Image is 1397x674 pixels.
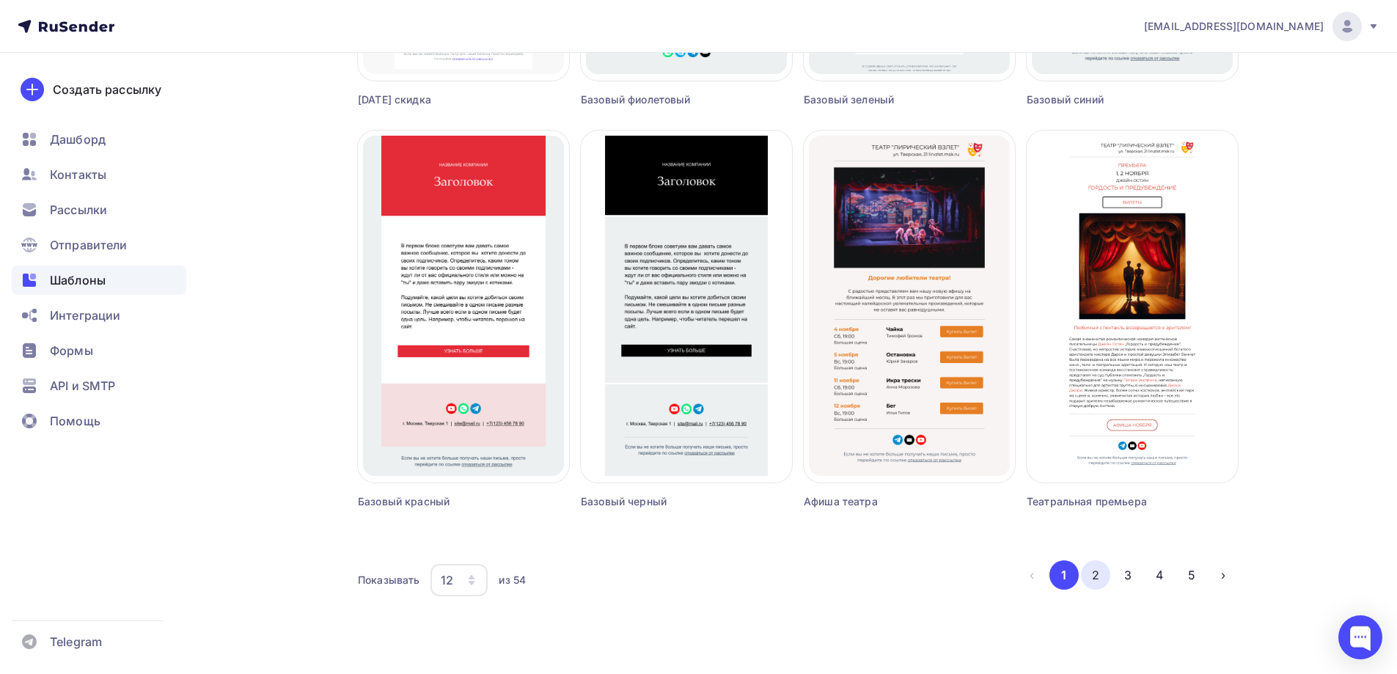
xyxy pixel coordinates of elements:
span: API и SMTP [50,377,115,395]
span: Шаблоны [50,271,106,289]
div: [DATE] скидка [358,92,516,107]
div: Базовый красный [358,494,516,509]
div: Базовый зеленый [804,92,962,107]
span: Отправители [50,236,128,254]
a: Рассылки [12,195,186,224]
span: Формы [50,342,93,359]
span: Рассылки [50,201,107,219]
a: Формы [12,336,186,365]
span: Интеграции [50,307,120,324]
div: Базовый синий [1027,92,1185,107]
span: Помощь [50,412,100,430]
a: Шаблоны [12,265,186,295]
div: 12 [441,571,453,589]
span: Дашборд [50,131,106,148]
button: 12 [430,563,488,597]
button: Go to page 4 [1145,560,1174,590]
div: Создать рассылку [53,81,161,98]
span: [EMAIL_ADDRESS][DOMAIN_NAME] [1144,19,1324,34]
span: Контакты [50,166,106,183]
a: Контакты [12,160,186,189]
button: Go to page 1 [1049,560,1079,590]
button: Go to page 3 [1113,560,1143,590]
span: Telegram [50,633,102,651]
a: Отправители [12,230,186,260]
div: из 54 [499,573,526,587]
button: Go to page 2 [1081,560,1110,590]
div: Театральная премьера [1027,494,1185,509]
button: Go to next page [1209,560,1238,590]
div: Афиша театра [804,494,962,509]
a: Дашборд [12,125,186,154]
button: Go to page 5 [1177,560,1206,590]
div: Базовый фиолетовый [581,92,739,107]
div: Базовый черный [581,494,739,509]
div: Показывать [358,573,419,587]
a: [EMAIL_ADDRESS][DOMAIN_NAME] [1144,12,1379,41]
ul: Pagination [1017,560,1238,590]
